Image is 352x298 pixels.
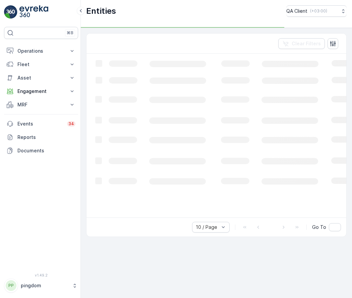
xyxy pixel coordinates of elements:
[21,282,69,289] p: pingdom
[4,44,78,58] button: Operations
[286,5,347,17] button: QA Client(+03:00)
[17,88,65,95] p: Engagement
[312,224,326,231] span: Go To
[6,280,16,291] div: PP
[4,5,17,19] img: logo
[17,147,75,154] p: Documents
[286,8,307,14] p: QA Client
[17,134,75,141] p: Reports
[17,74,65,81] p: Asset
[4,273,78,277] span: v 1.49.2
[4,58,78,71] button: Fleet
[19,5,48,19] img: logo_light-DOdMpM7g.png
[4,279,78,293] button: PPpingdom
[4,117,78,131] a: Events34
[4,98,78,111] button: MRF
[68,121,74,127] p: 34
[67,30,73,36] p: ⌘B
[17,48,65,54] p: Operations
[278,38,325,49] button: Clear Filters
[4,144,78,157] a: Documents
[17,120,63,127] p: Events
[292,40,321,47] p: Clear Filters
[17,61,65,68] p: Fleet
[17,101,65,108] p: MRF
[4,71,78,85] button: Asset
[310,8,327,14] p: ( +03:00 )
[86,6,116,16] p: Entities
[4,85,78,98] button: Engagement
[4,131,78,144] a: Reports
